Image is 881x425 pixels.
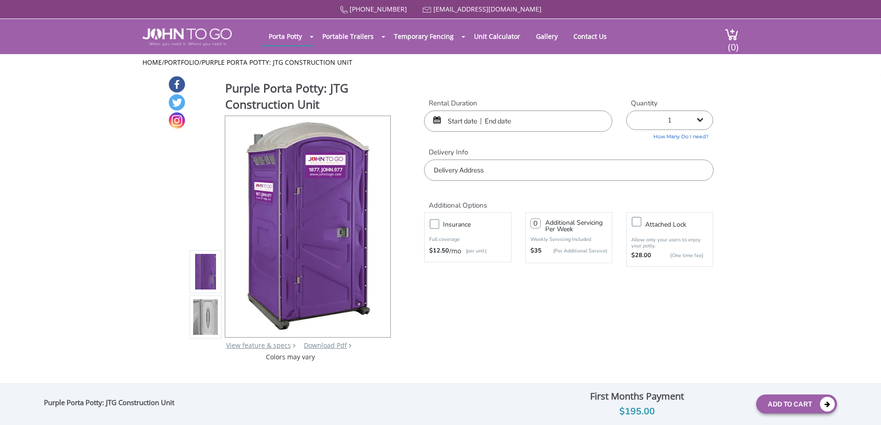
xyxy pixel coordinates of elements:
ul: / / [142,58,739,67]
a: How Many Do I need? [626,130,713,141]
div: /mo [429,246,506,256]
a: [PHONE_NUMBER] [350,5,407,13]
a: Instagram [169,112,185,129]
input: Start date | End date [424,111,612,132]
p: {One time fee} [656,251,703,260]
label: Quantity [626,99,713,108]
p: Full coverage [429,235,506,244]
a: Gallery [529,27,565,45]
h1: Purple Porta Potty: JTG Construction Unit [225,80,392,115]
a: Portfolio [164,58,199,67]
button: Add To Cart [756,394,837,413]
img: Mail [423,7,431,13]
a: Download Pdf [304,341,347,350]
div: $195.00 [525,404,749,419]
h3: Insurance [443,219,515,230]
p: Allow only your users to enjoy your potty. [631,237,708,249]
a: Purple Porta Potty: JTG Construction Unit [202,58,352,67]
h3: Attached lock [645,219,717,230]
a: Temporary Fencing [387,27,461,45]
a: View feature & specs [226,341,291,350]
p: (per unit) [461,246,487,256]
a: Contact Us [567,27,614,45]
div: First Months Payment [525,388,749,404]
img: JOHN to go [142,28,232,46]
label: Rental Duration [424,99,612,108]
strong: $28.00 [631,251,651,260]
input: 0 [530,218,541,228]
span: (0) [727,33,739,53]
a: [EMAIL_ADDRESS][DOMAIN_NAME] [433,5,542,13]
p: Weekly Servicing Included [530,236,607,243]
a: Portable Trailers [315,27,381,45]
img: Product [238,116,378,334]
label: Delivery Info [424,148,713,157]
strong: $35 [530,246,542,256]
strong: $12.50 [429,246,449,256]
div: Colors may vary [190,352,392,362]
a: Facebook [169,76,185,92]
img: Product [193,163,218,381]
a: Home [142,58,162,67]
img: Call [340,6,348,14]
a: Unit Calculator [467,27,527,45]
div: Purple Porta Potty: JTG Construction Unit [44,398,179,410]
a: Porta Potty [262,27,309,45]
img: cart a [725,28,739,41]
h2: Additional Options [424,190,713,210]
input: Delivery Address [424,160,713,181]
img: chevron.png [349,344,351,348]
img: right arrow icon [293,344,296,348]
a: Twitter [169,94,185,111]
h3: Additional Servicing Per Week [545,220,607,233]
p: (Per Additional Service) [542,247,607,254]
